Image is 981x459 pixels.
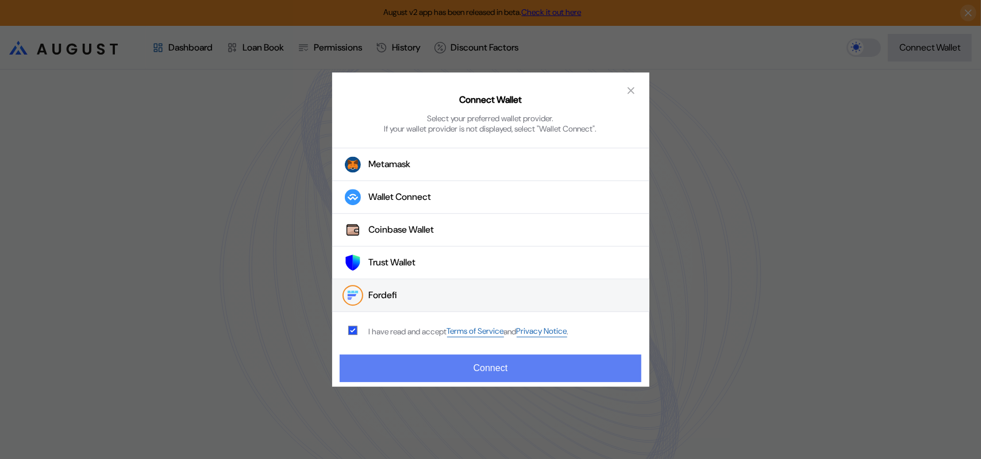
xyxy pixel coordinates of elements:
button: Coinbase WalletCoinbase Wallet [332,214,649,247]
div: Trust Wallet [369,257,416,269]
div: Fordefi [369,290,398,302]
img: Fordefi [345,288,361,304]
span: and [504,326,517,337]
button: Connect [340,354,641,382]
div: Wallet Connect [369,191,432,203]
h2: Connect Wallet [459,94,522,106]
div: Coinbase Wallet [369,224,434,236]
a: Terms of Service [447,326,504,337]
button: Metamask [332,148,649,182]
button: Wallet Connect [332,182,649,214]
button: Trust WalletTrust Wallet [332,247,649,280]
button: close modal [622,82,640,100]
div: Metamask [369,159,411,171]
img: Trust Wallet [345,255,361,271]
a: Privacy Notice [517,326,567,337]
div: If your wallet provider is not displayed, select "Wallet Connect". [384,124,597,134]
img: Coinbase Wallet [345,222,361,238]
button: FordefiFordefi [332,280,649,313]
div: Select your preferred wallet provider. [428,113,554,124]
div: I have read and accept . [369,326,569,337]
